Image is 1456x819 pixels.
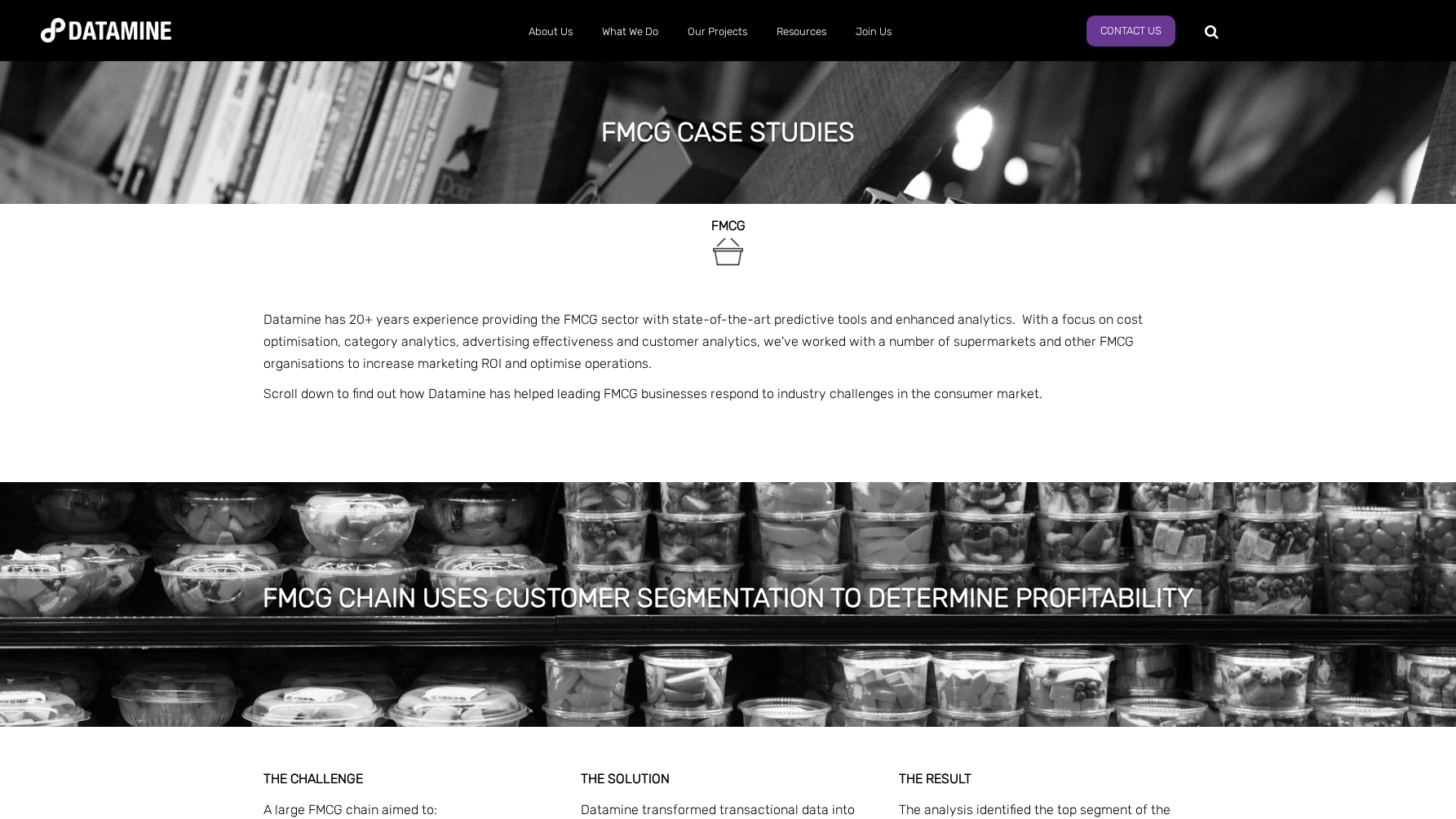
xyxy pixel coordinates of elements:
h1: FMCG CHAIN USES CUSTOMER SEGMENTATION TO DETERMINE PROFITABILITY [263,580,1193,616]
span: THE RESULT [899,771,971,786]
a: About Us [514,11,587,53]
p: Scroll down to find out how Datamine has helped leading FMCG businesses respond to industry chall... [263,383,1193,405]
img: FMCG-1 [710,233,746,270]
a: Resources [762,11,841,53]
a: Contact Us [1086,15,1175,46]
h2: FMCG [263,219,1193,233]
strong: THE SOLUTION [581,771,670,786]
span: THE CHALLENGE [263,771,363,786]
a: What We Do [587,11,673,53]
p: Datamine has 20+ years experience providing the FMCG sector with state-of-the-art predictive tool... [263,308,1193,375]
img: Datamine [41,18,171,42]
h1: FMCG case studies [601,114,855,150]
a: Our Projects [673,11,762,53]
a: Join Us [841,11,906,53]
